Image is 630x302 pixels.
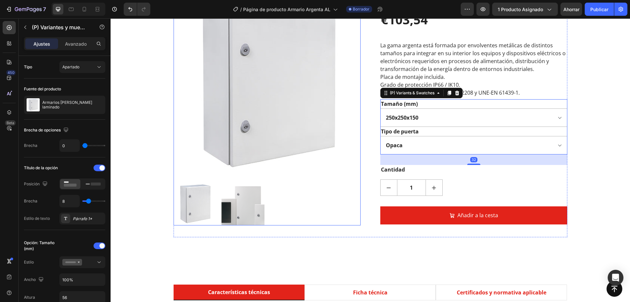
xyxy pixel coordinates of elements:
legend: Tipo de puerta [270,108,309,118]
font: Ancho [24,277,36,282]
font: / [240,7,242,12]
button: Publicar [585,3,614,16]
button: decrement [270,161,286,177]
div: 32 [360,139,367,144]
button: 1 producto asignado [492,3,558,16]
div: (P) Variants & Swatches [278,72,325,78]
input: quantity [286,161,315,177]
font: 7 [43,6,46,12]
font: Título de la opción [24,165,58,170]
button: Ahorrar [560,3,582,16]
font: Párrafo 1* [73,216,92,221]
font: Armarios [PERSON_NAME] laminado [42,100,93,109]
font: Beta [7,121,14,125]
button: Apartado [59,61,105,73]
button: Añadir a la cesta [270,188,457,206]
font: Fuente del producto [24,86,61,91]
img: imagen de característica del producto [27,98,40,111]
font: Posición [24,181,40,186]
p: La gama argenta está formada por envolventes metálicas de distintos tamaños para integrar en su i... [270,23,455,78]
font: Altura [24,295,35,300]
font: Estilo de texto [24,216,50,221]
font: Opción: Tamaño (mm) [24,240,54,251]
button: 7 [3,3,49,16]
font: Ajustes [33,41,50,47]
font: Brecha de opciones [24,128,61,132]
font: Apartado [62,64,79,69]
input: Auto [60,274,105,286]
p: Cantidad [270,147,456,155]
input: Auto [60,140,79,151]
font: Brecha [24,198,37,203]
font: 1 producto asignado [498,7,543,12]
div: Abrir Intercom Messenger [608,270,623,286]
font: Estilo [24,260,34,265]
font: Tipo [24,64,32,69]
legend: Tamaño (mm) [270,81,308,90]
font: Brecha [24,143,37,148]
iframe: Área de diseño [111,18,630,302]
button: increment [315,161,332,177]
font: Avanzado [65,41,87,47]
font: Página de producto Armario Argenta AL [243,7,330,12]
font: Borrador [353,7,369,12]
p: (P) Variantes y muestras [32,23,88,31]
font: Publicar [590,7,608,12]
font: (P) Variantes y muestras [32,24,93,31]
font: Ahorrar [563,7,579,12]
input: Auto [60,195,79,207]
font: 450 [8,70,14,75]
div: Deshacer/Rehacer [124,3,150,16]
div: Añadir a la cesta [347,192,388,202]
